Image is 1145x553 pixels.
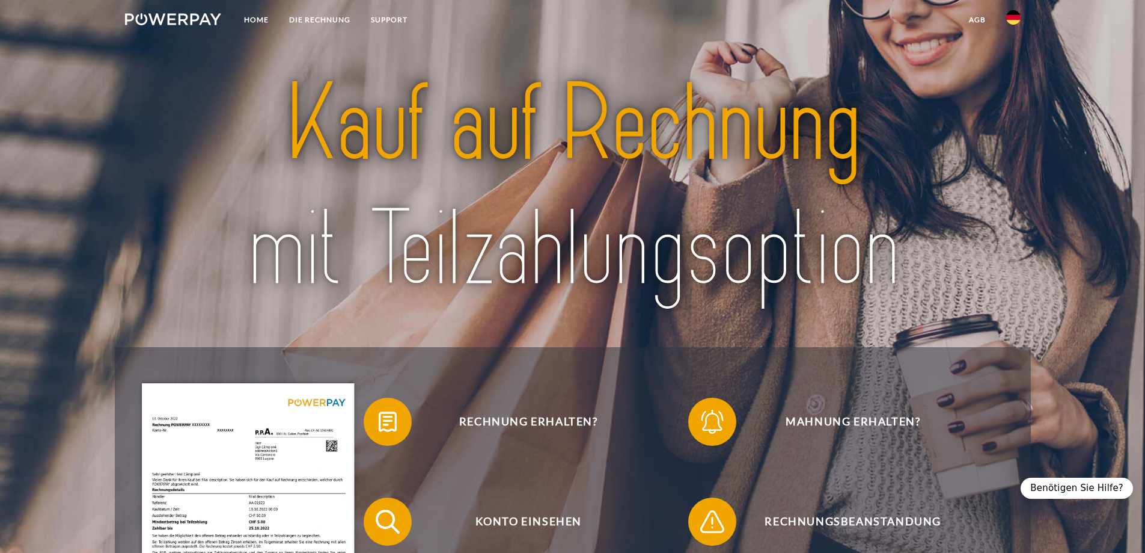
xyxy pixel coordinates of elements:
a: SUPPORT [361,9,418,31]
img: qb_bill.svg [373,407,403,437]
span: Rechnung erhalten? [381,398,676,446]
button: Rechnung erhalten? [364,398,676,446]
button: Rechnungsbeanstandung [688,498,1001,546]
img: qb_bell.svg [697,407,727,437]
button: Mahnung erhalten? [688,398,1001,446]
span: Konto einsehen [381,498,676,546]
img: de [1006,10,1021,25]
img: logo-powerpay-white.svg [125,13,222,25]
a: DIE RECHNUNG [279,9,361,31]
div: Benötigen Sie Hilfe? [1021,478,1133,499]
span: Mahnung erhalten? [706,398,1000,446]
span: Rechnungsbeanstandung [706,498,1000,546]
button: Konto einsehen [364,498,676,546]
img: qb_warning.svg [697,507,727,537]
img: qb_search.svg [373,507,403,537]
a: Home [234,9,279,31]
a: agb [959,9,996,31]
img: title-powerpay_de.svg [169,55,976,319]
